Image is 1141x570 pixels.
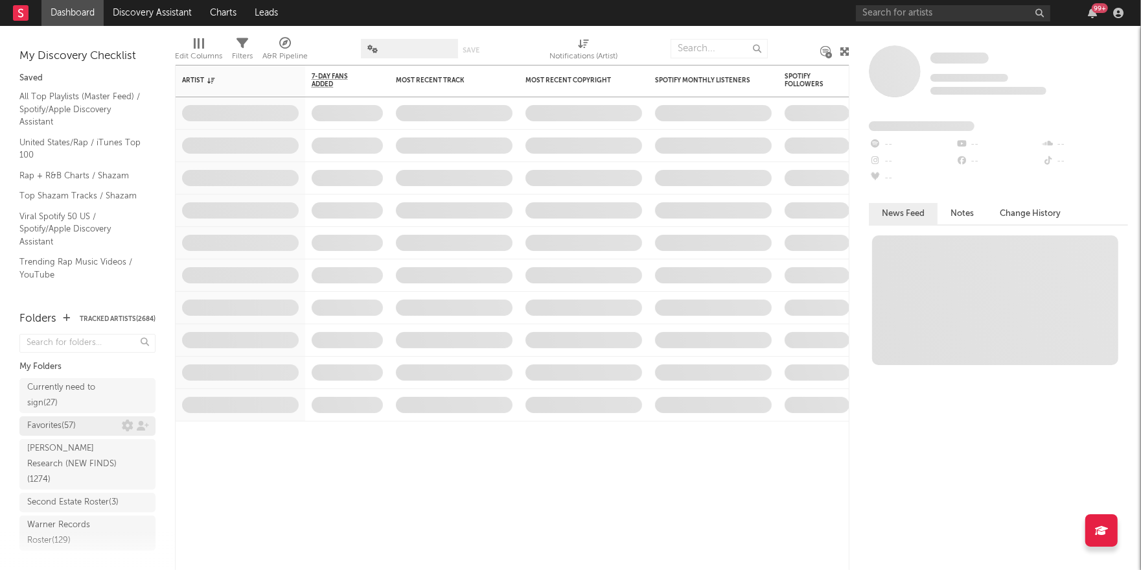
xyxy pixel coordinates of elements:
div: A&R Pipeline [262,32,308,70]
div: Filters [232,32,253,70]
input: Search for artists [856,5,1050,21]
div: -- [955,153,1041,170]
a: Currently need to sign(27) [19,378,156,413]
button: 99+ [1088,8,1097,18]
div: Notifications (Artist) [550,32,618,70]
div: 99 + [1092,3,1108,13]
span: 0 fans last week [930,87,1046,95]
div: Most Recent Copyright [525,77,623,84]
button: Change History [987,203,1074,224]
div: Most Recent Track [396,77,493,84]
span: Some Artist [930,53,989,64]
div: -- [869,153,955,170]
span: 7-Day Fans Added [312,73,363,88]
div: My Folders [19,359,156,375]
input: Search for folders... [19,334,156,353]
button: Save [463,47,479,54]
a: [PERSON_NAME] Research (NEW FINDS)(1274) [19,439,156,490]
div: -- [869,170,955,187]
div: Folders [19,311,56,327]
div: [PERSON_NAME] Research (NEW FINDS) ( 1274 ) [27,441,119,488]
div: Notifications (Artist) [550,49,618,64]
a: Favorites(57) [19,416,156,436]
input: Search... [671,39,768,58]
div: -- [1042,136,1128,153]
div: -- [955,136,1041,153]
a: Viral Spotify 50 US / Spotify/Apple Discovery Assistant [19,209,143,249]
a: Some Artist [930,52,989,65]
div: Favorites ( 57 ) [27,418,76,434]
div: Spotify Followers [785,73,830,88]
button: Notes [938,203,987,224]
div: Second Estate Roster ( 3 ) [27,495,119,510]
div: Currently need to sign ( 27 ) [27,380,119,411]
div: Filters [232,49,253,64]
button: News Feed [869,203,938,224]
div: -- [869,136,955,153]
a: Warner Records Roster(129) [19,516,156,551]
div: Spotify Monthly Listeners [655,77,752,84]
div: A&R Pipeline [262,49,308,64]
a: United States/Rap / iTunes Top 100 [19,136,143,162]
a: Rap + R&B Charts / Shazam [19,169,143,183]
div: Edit Columns [175,32,222,70]
a: Trending Rap Music Videos / YouTube [19,255,143,281]
span: Fans Added by Platform [869,121,974,131]
div: Artist [182,77,279,84]
a: Second Estate Roster(3) [19,493,156,512]
button: Tracked Artists(2684) [80,316,156,322]
div: Edit Columns [175,49,222,64]
a: Top Shazam Tracks / Shazam [19,189,143,203]
span: Tracking Since: [DATE] [930,74,1008,82]
div: -- [1042,153,1128,170]
a: All Top Playlists (Master Feed) / Spotify/Apple Discovery Assistant [19,89,143,129]
div: My Discovery Checklist [19,49,156,64]
div: Saved [19,71,156,86]
div: Warner Records Roster ( 129 ) [27,517,119,549]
